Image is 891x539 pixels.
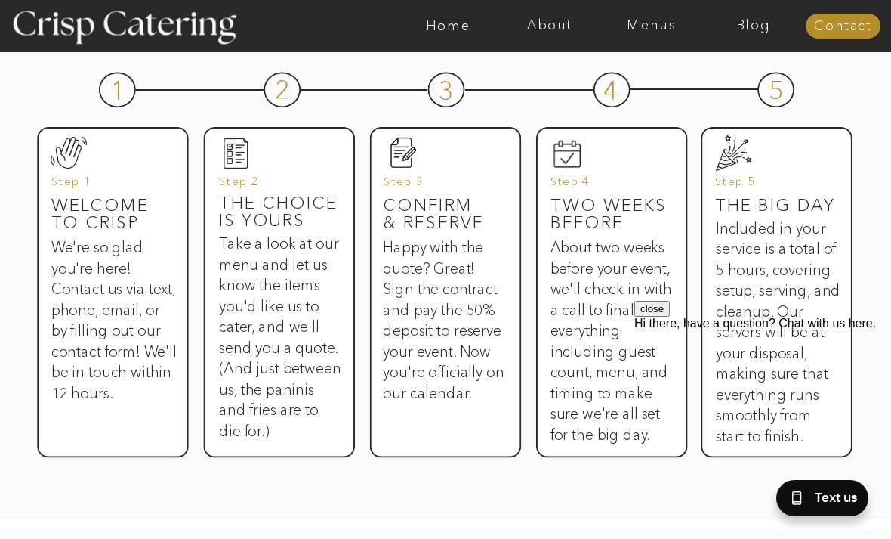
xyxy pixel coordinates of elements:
a: Home [397,19,499,34]
h3: 3 [439,78,456,99]
h3: The Choice is yours [219,195,341,216]
h3: We're so glad you're here! Contact us via text, phone, email, or by filling out our contact form!... [51,237,177,437]
a: About [499,19,601,34]
h3: About two weeks before your event, we'll check in with a call to finalize everything including gu... [550,237,672,437]
h3: 2 [275,77,292,98]
h3: 5 [769,78,786,99]
h3: 4 [603,78,621,99]
h3: Happy with the quote? Great! Sign the contract and pay the 50% deposit to reserve your event. Now... [383,237,504,437]
h3: Step 2 [219,175,331,197]
h3: Welcome to Crisp [51,197,173,218]
h3: Included in your service is a total of 5 hours, covering setup, serving, and cleanup. Our servers... [716,218,840,417]
h3: The big day [715,197,837,218]
h3: Step 4 [550,175,662,197]
a: Blog [702,19,804,34]
h3: 1 [110,78,128,99]
h3: Confirm & reserve [383,197,519,237]
h3: Step 1 [51,175,163,197]
a: Contact [806,20,880,35]
iframe: podium webchat widget bubble [740,463,891,539]
a: Menus [601,19,703,34]
h3: Step 3 [384,175,495,197]
h3: Take a look at our menu and let us know the items you'd like us to cater, and we'll send you a qu... [219,234,341,404]
iframe: podium webchat widget prompt [634,301,891,482]
h3: Step 5 [715,175,827,197]
h3: Two weeks before [550,197,672,218]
